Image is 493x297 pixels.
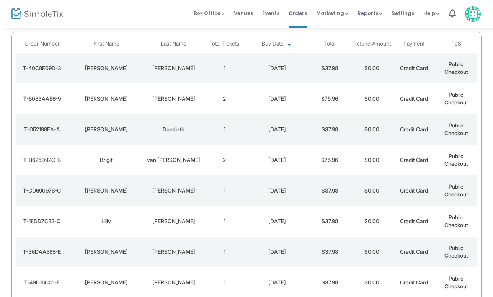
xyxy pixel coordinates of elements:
[247,156,307,164] div: 8/21/2025
[146,95,201,103] div: Ellis
[309,145,351,175] td: $75.96
[400,248,428,255] span: Credit Card
[289,3,307,23] span: Orders
[400,218,428,224] span: Credit Card
[444,183,468,197] span: Public Checkout
[70,156,142,164] div: Brigit
[18,248,67,256] div: T-36DAA585-E
[351,35,393,53] th: Refund Amount
[203,145,245,175] td: 2
[444,275,468,289] span: Public Checkout
[203,237,245,267] td: 1
[444,61,468,75] span: Public Checkout
[247,95,307,103] div: 8/21/2025
[262,3,279,23] span: Events
[351,83,393,114] td: $0.00
[309,83,351,114] td: $75.96
[247,217,307,225] div: 8/21/2025
[146,187,201,194] div: Morrissey
[203,114,245,145] td: 1
[444,122,468,136] span: Public Checkout
[18,187,67,194] div: T-CD690976-C
[316,10,348,17] span: Marketing
[444,245,468,259] span: Public Checkout
[351,206,393,237] td: $0.00
[351,53,393,83] td: $0.00
[247,248,307,256] div: 8/20/2025
[400,279,428,286] span: Credit Card
[70,126,142,133] div: Isabella
[444,214,468,228] span: Public Checkout
[247,64,307,72] div: 8/21/2025
[309,237,351,267] td: $37.98
[400,126,428,132] span: Credit Card
[351,114,393,145] td: $0.00
[70,248,142,256] div: Bridget
[203,35,245,53] th: Total Tickets
[146,279,201,286] div: Fisher
[146,248,201,256] div: Benson
[444,91,468,106] span: Public Checkout
[423,10,439,17] span: Help
[70,64,142,72] div: Kaitlin
[358,10,382,17] span: Reports
[194,10,225,17] span: Box Office
[70,217,142,225] div: Lilly
[247,279,307,286] div: 8/20/2025
[146,126,201,133] div: Dunsieth
[400,157,428,163] span: Credit Card
[309,206,351,237] td: $37.98
[309,114,351,145] td: $37.98
[161,41,186,47] span: Last Name
[18,64,67,72] div: T-40C8E09D-3
[70,187,142,194] div: Hayden
[400,95,428,102] span: Credit Card
[403,41,424,47] span: Payment
[444,153,468,167] span: Public Checkout
[70,95,142,103] div: Diane
[247,187,307,194] div: 8/21/2025
[18,279,67,286] div: T-49D16CC1-F
[93,41,119,47] span: First Name
[70,279,142,286] div: Meghan
[18,217,67,225] div: T-18DD7C82-C
[203,175,245,206] td: 1
[203,206,245,237] td: 1
[309,53,351,83] td: $37.98
[286,41,292,47] span: Sortable
[247,126,307,133] div: 8/21/2025
[351,175,393,206] td: $0.00
[309,175,351,206] td: $37.98
[392,3,414,23] span: Settings
[146,156,201,164] div: van Gemeren
[309,35,351,53] th: Total
[203,53,245,83] td: 1
[234,3,253,23] span: Venues
[146,64,201,72] div: McLellan
[203,83,245,114] td: 2
[18,156,67,164] div: T-B625D92C-B
[400,65,428,71] span: Credit Card
[24,41,60,47] span: Order Number
[18,95,67,103] div: T-8083AAE6-9
[351,145,393,175] td: $0.00
[451,41,461,47] span: PoS
[400,187,428,194] span: Credit Card
[351,237,393,267] td: $0.00
[18,126,67,133] div: T-052198EA-A
[262,41,284,47] span: Buy Date
[146,217,201,225] div: Keefe-Powers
